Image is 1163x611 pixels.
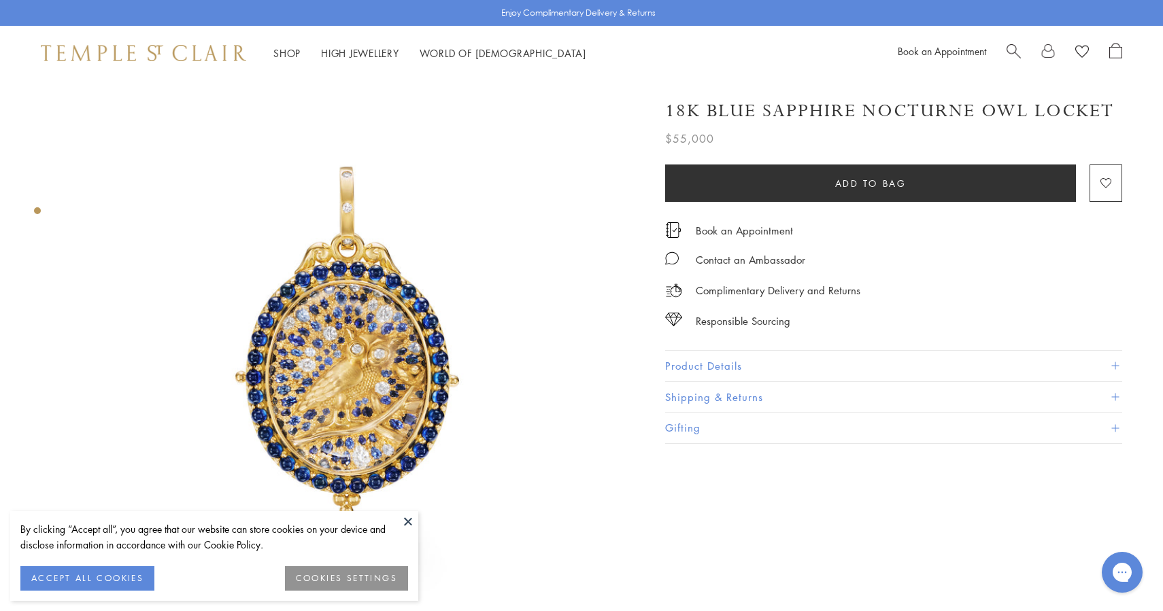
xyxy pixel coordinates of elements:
p: Complimentary Delivery and Returns [696,282,860,299]
img: Temple St. Clair [41,45,246,61]
img: MessageIcon-01_2.svg [665,251,679,265]
iframe: Gorgias live chat messenger [1095,547,1149,597]
button: Gifting [665,413,1122,443]
img: icon_delivery.svg [665,282,682,299]
a: Book an Appointment [696,223,793,238]
p: Enjoy Complimentary Delivery & Returns [501,6,656,20]
h1: 18K Blue Sapphire Nocturne Owl Locket [665,99,1114,123]
button: Shipping & Returns [665,382,1122,413]
a: Search [1007,43,1021,63]
a: View Wishlist [1075,43,1089,63]
a: ShopShop [273,46,301,60]
a: Open Shopping Bag [1109,43,1122,63]
span: $55,000 [665,130,714,147]
div: Responsible Sourcing [696,313,790,330]
span: Add to bag [835,176,907,191]
a: Book an Appointment [898,44,986,58]
div: By clicking “Accept all”, you agree that our website can store cookies on your device and disclos... [20,521,408,553]
button: Product Details [665,351,1122,381]
a: World of [DEMOGRAPHIC_DATA]World of [DEMOGRAPHIC_DATA] [420,46,586,60]
div: Contact an Ambassador [696,251,805,268]
img: icon_sourcing.svg [665,313,682,326]
div: Product gallery navigation [34,204,41,225]
nav: Main navigation [273,45,586,62]
img: icon_appointment.svg [665,222,681,238]
button: ACCEPT ALL COOKIES [20,566,154,591]
button: Add to bag [665,164,1076,202]
button: COOKIES SETTINGS [285,566,408,591]
a: High JewelleryHigh Jewellery [321,46,399,60]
